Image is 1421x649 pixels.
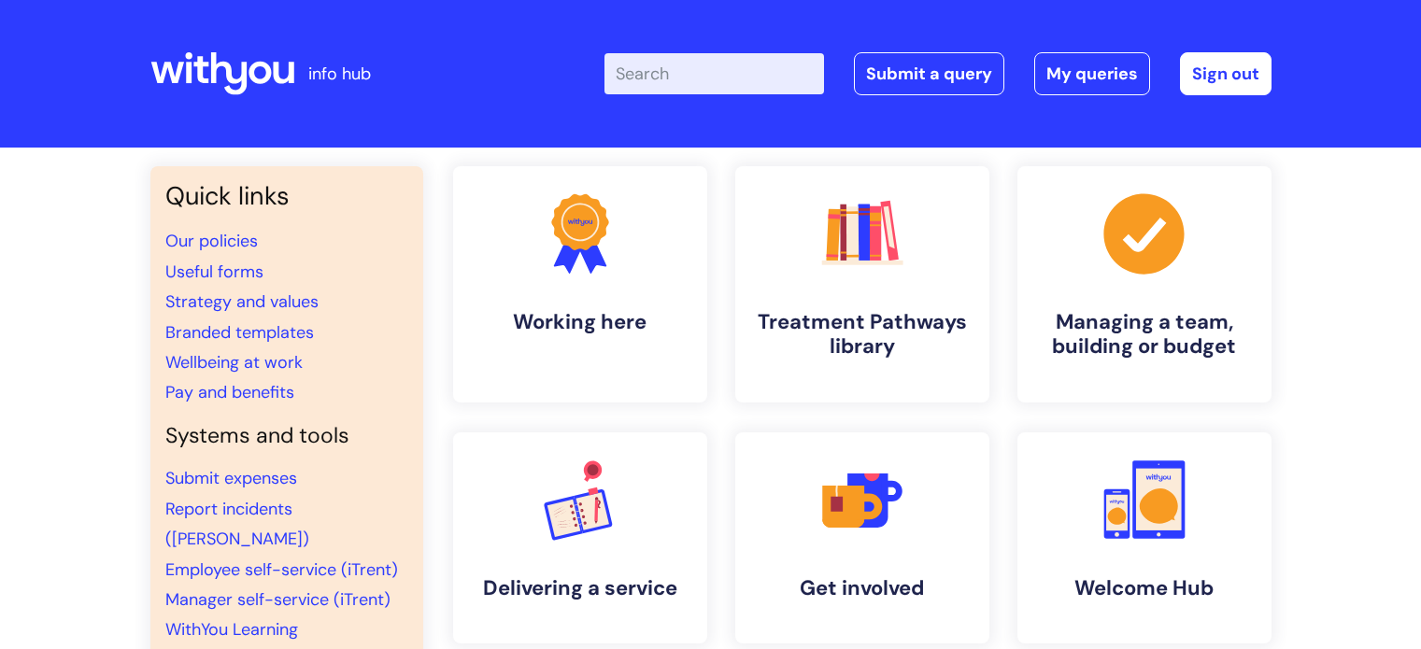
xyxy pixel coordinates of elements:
h4: Systems and tools [165,423,408,449]
a: Branded templates [165,321,314,344]
a: Submit a query [854,52,1004,95]
h4: Treatment Pathways library [750,310,974,360]
h4: Get involved [750,576,974,600]
a: Get involved [735,432,989,643]
a: Treatment Pathways library [735,166,989,402]
h4: Welcome Hub [1032,576,1257,600]
a: Useful forms [165,261,263,283]
a: Manager self-service (iTrent) [165,588,391,611]
a: My queries [1034,52,1150,95]
a: Our policies [165,230,258,252]
a: Pay and benefits [165,381,294,403]
a: Report incidents ([PERSON_NAME]) [165,498,309,550]
p: info hub [308,59,371,89]
h4: Working here [468,310,692,334]
a: Employee self-service (iTrent) [165,558,398,581]
a: Working here [453,166,707,402]
a: Managing a team, building or budget [1017,166,1272,402]
a: Submit expenses [165,467,297,489]
a: WithYou Learning [165,618,298,641]
a: Welcome Hub [1017,432,1272,643]
a: Strategy and values [165,290,319,313]
a: Delivering a service [453,432,707,643]
h4: Managing a team, building or budget [1032,310,1257,360]
div: | - [604,52,1272,95]
a: Sign out [1180,52,1272,95]
h3: Quick links [165,181,408,211]
h4: Delivering a service [468,576,692,600]
a: Wellbeing at work [165,351,303,374]
input: Search [604,53,824,94]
